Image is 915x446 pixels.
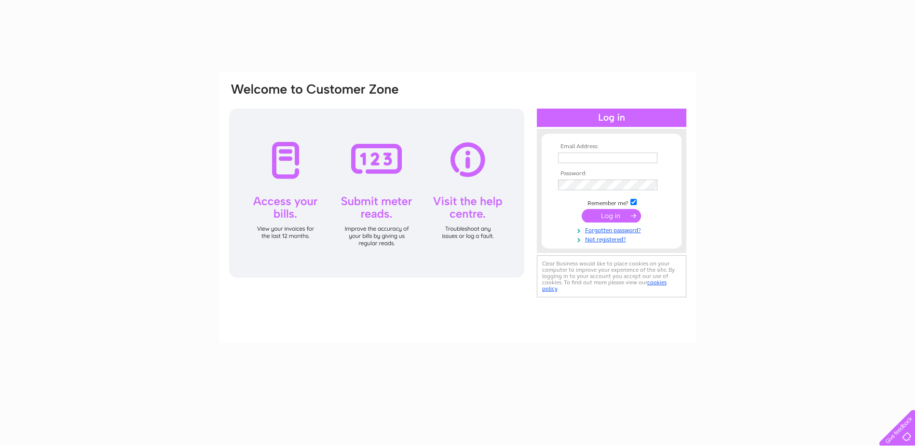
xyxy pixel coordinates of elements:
[556,143,668,150] th: Email Address:
[558,234,668,243] a: Not registered?
[558,225,668,234] a: Forgotten password?
[582,209,641,223] input: Submit
[556,197,668,207] td: Remember me?
[542,279,667,292] a: cookies policy
[537,255,686,297] div: Clear Business would like to place cookies on your computer to improve your experience of the sit...
[556,170,668,177] th: Password:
